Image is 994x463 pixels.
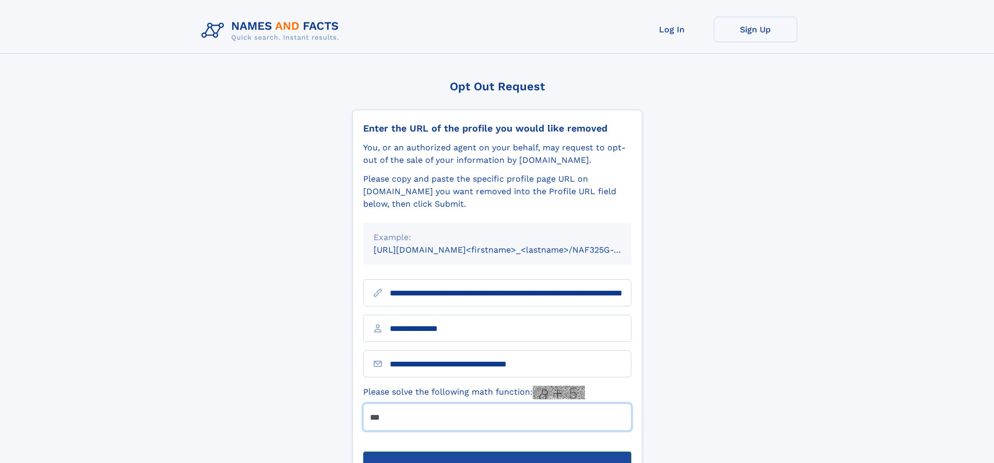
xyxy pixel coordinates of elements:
[714,17,797,42] a: Sign Up
[630,17,714,42] a: Log In
[352,80,642,93] div: Opt Out Request
[374,245,651,255] small: [URL][DOMAIN_NAME]<firstname>_<lastname>/NAF325G-xxxxxxxx
[363,386,585,399] label: Please solve the following math function:
[197,17,348,45] img: Logo Names and Facts
[363,173,631,210] div: Please copy and paste the specific profile page URL on [DOMAIN_NAME] you want removed into the Pr...
[363,141,631,167] div: You, or an authorized agent on your behalf, may request to opt-out of the sale of your informatio...
[374,231,621,244] div: Example:
[363,123,631,134] div: Enter the URL of the profile you would like removed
